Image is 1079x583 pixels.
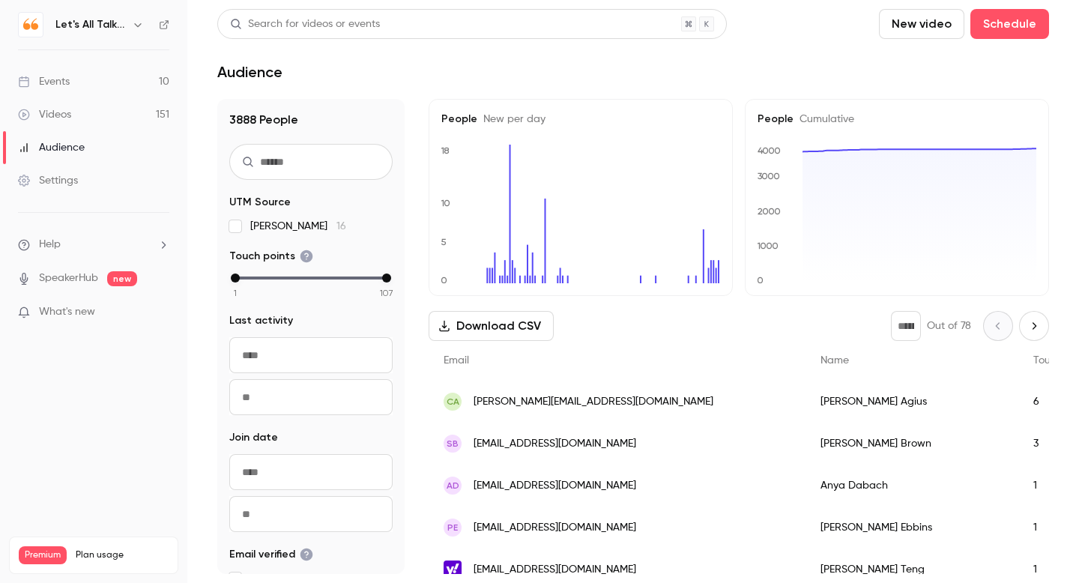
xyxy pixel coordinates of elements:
text: 10 [441,198,450,208]
input: From [229,337,393,373]
span: [PERSON_NAME][EMAIL_ADDRESS][DOMAIN_NAME] [474,394,713,410]
span: [EMAIL_ADDRESS][DOMAIN_NAME] [474,520,636,536]
h5: People [441,112,720,127]
span: [EMAIL_ADDRESS][DOMAIN_NAME] [474,436,636,452]
h1: 3888 People [229,111,393,129]
span: PE [447,521,458,534]
text: 4000 [758,145,781,156]
div: [PERSON_NAME] Agius [806,381,1018,423]
input: From [229,454,393,490]
li: help-dropdown-opener [18,237,169,253]
button: Download CSV [429,311,554,341]
input: To [229,379,393,415]
span: new [107,271,137,286]
div: Events [18,74,70,89]
text: 18 [441,145,450,156]
div: Search for videos or events [230,16,380,32]
h5: People [758,112,1036,127]
span: UTM Source [229,195,291,210]
span: 16 [336,221,346,232]
span: Cumulative [794,114,854,124]
span: Plan usage [76,549,169,561]
button: Schedule [970,9,1049,39]
span: SB [447,437,459,450]
text: 0 [757,275,764,286]
a: SpeakerHub [39,271,98,286]
text: 3000 [758,171,780,181]
span: Join date [229,430,278,445]
div: Videos [18,107,71,122]
div: max [382,274,391,283]
text: 1000 [757,241,779,251]
span: Premium [19,546,67,564]
span: [EMAIL_ADDRESS][DOMAIN_NAME] [474,562,636,578]
span: Help [39,237,61,253]
span: 107 [380,286,393,300]
span: Email [444,355,469,366]
span: AD [447,479,459,492]
button: Next page [1019,311,1049,341]
span: 1 [234,286,237,300]
h1: Audience [217,63,282,81]
h6: Let's All Talk Mental Health [55,17,126,32]
div: Anya Dabach [806,465,1018,507]
div: Audience [18,140,85,155]
span: Email verified [229,547,313,562]
span: CA [447,395,459,408]
img: yahoo.com.tw [444,561,462,579]
span: Last activity [229,313,293,328]
div: Settings [18,173,78,188]
span: [EMAIL_ADDRESS][DOMAIN_NAME] [474,478,636,494]
input: To [229,496,393,532]
button: New video [879,9,964,39]
text: 0 [441,275,447,286]
span: What's new [39,304,95,320]
img: Let's All Talk Mental Health [19,13,43,37]
text: 5 [441,237,447,247]
div: [PERSON_NAME] Brown [806,423,1018,465]
p: Out of 78 [927,318,971,333]
span: Name [820,355,849,366]
div: [PERSON_NAME] Ebbins [806,507,1018,549]
text: 2000 [758,206,781,217]
span: Touch points [229,249,313,264]
span: New per day [477,114,545,124]
div: min [231,274,240,283]
span: [PERSON_NAME] [250,219,346,234]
